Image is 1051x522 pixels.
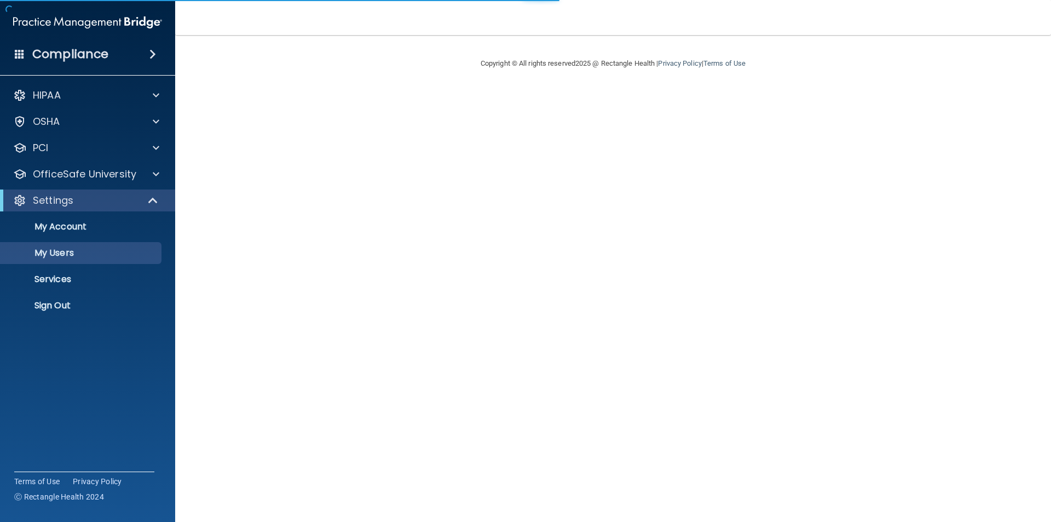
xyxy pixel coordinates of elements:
p: PCI [33,141,48,154]
p: OSHA [33,115,60,128]
p: My Account [7,221,157,232]
a: Terms of Use [14,476,60,487]
h4: Compliance [32,47,108,62]
p: Services [7,274,157,285]
a: OfficeSafe University [13,168,159,181]
p: My Users [7,248,157,259]
img: PMB logo [13,12,162,33]
p: OfficeSafe University [33,168,136,181]
a: Settings [13,194,159,207]
a: OSHA [13,115,159,128]
div: Copyright © All rights reserved 2025 @ Rectangle Health | | [413,46,813,81]
p: Settings [33,194,73,207]
span: Ⓒ Rectangle Health 2024 [14,491,104,502]
p: HIPAA [33,89,61,102]
p: Sign Out [7,300,157,311]
a: HIPAA [13,89,159,102]
a: Privacy Policy [73,476,122,487]
a: PCI [13,141,159,154]
a: Terms of Use [703,59,746,67]
a: Privacy Policy [658,59,701,67]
